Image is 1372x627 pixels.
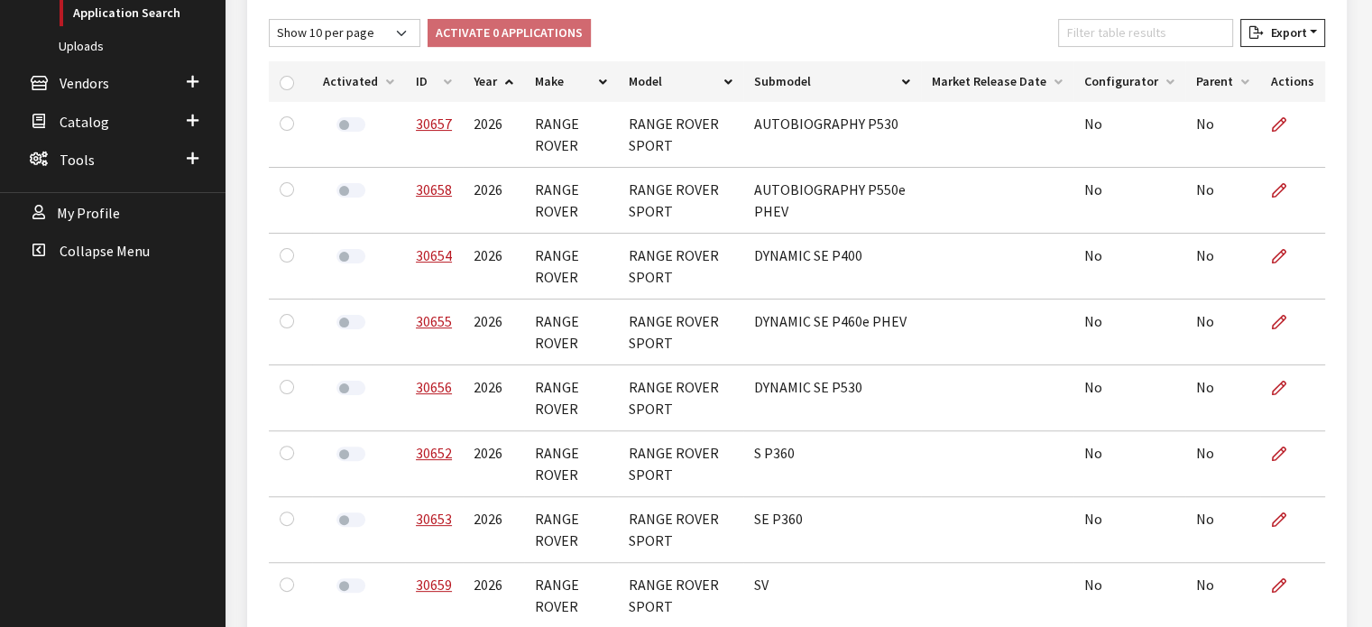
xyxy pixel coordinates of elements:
td: DYNAMIC SE P530 [743,365,921,431]
td: No [1185,431,1260,497]
th: Parent: activate to sort column ascending [1185,61,1260,102]
td: No [1185,365,1260,431]
a: 30652 [416,444,452,462]
a: 30654 [416,246,452,264]
a: 30657 [416,115,452,133]
td: DYNAMIC SE P460e PHEV [743,300,921,365]
a: Edit Application [1271,300,1302,345]
span: Collapse Menu [60,242,150,260]
td: 2026 [463,102,524,168]
label: Activate Application [336,447,365,461]
th: Year: activate to sort column ascending [463,61,524,102]
td: RANGE ROVER [524,102,618,168]
td: 2026 [463,234,524,300]
th: Actions [1260,61,1325,102]
label: Activate Application [336,249,365,263]
td: No [1185,497,1260,563]
td: 2026 [463,300,524,365]
label: Activate Application [336,512,365,527]
a: Edit Application [1271,168,1302,213]
td: No [1073,168,1185,234]
td: No [1185,234,1260,300]
td: AUTOBIOGRAPHY P550e PHEV [743,168,921,234]
span: Tools [60,151,95,169]
a: Edit Application [1271,431,1302,476]
span: Catalog [60,113,109,131]
td: RANGE ROVER SPORT [618,431,743,497]
a: 30659 [416,576,452,594]
a: 30653 [416,510,452,528]
td: No [1073,300,1185,365]
button: Export [1240,19,1325,47]
td: RANGE ROVER SPORT [618,365,743,431]
th: ID: activate to sort column ascending [405,61,463,102]
td: RANGE ROVER SPORT [618,497,743,563]
label: Activate Application [336,578,365,593]
label: Activate Application [336,183,365,198]
td: SE P360 [743,497,921,563]
label: Activate Application [336,117,365,132]
td: RANGE ROVER SPORT [618,168,743,234]
input: Filter table results [1058,19,1233,47]
th: Make: activate to sort column ascending [524,61,618,102]
span: Export [1263,24,1306,41]
td: RANGE ROVER [524,431,618,497]
label: Activate Application [336,315,365,329]
th: Configurator: activate to sort column ascending [1073,61,1185,102]
td: No [1185,168,1260,234]
td: No [1073,365,1185,431]
span: My Profile [57,204,120,222]
td: RANGE ROVER [524,365,618,431]
th: Market Release Date: activate to sort column ascending [921,61,1073,102]
td: DYNAMIC SE P400 [743,234,921,300]
label: Activate Application [336,381,365,395]
td: No [1073,497,1185,563]
td: No [1185,102,1260,168]
td: S P360 [743,431,921,497]
td: RANGE ROVER [524,300,618,365]
a: Edit Application [1271,563,1302,608]
th: Activated: activate to sort column ascending [312,61,405,102]
a: Edit Application [1271,365,1302,410]
a: 30655 [416,312,452,330]
td: No [1073,431,1185,497]
td: 2026 [463,497,524,563]
td: RANGE ROVER [524,234,618,300]
td: RANGE ROVER SPORT [618,234,743,300]
th: Submodel: activate to sort column ascending [743,61,921,102]
td: RANGE ROVER SPORT [618,102,743,168]
span: Vendors [60,75,109,93]
th: Model: activate to sort column ascending [618,61,743,102]
td: 2026 [463,168,524,234]
a: Edit Application [1271,102,1302,147]
td: No [1073,102,1185,168]
a: Edit Application [1271,234,1302,279]
a: 30658 [416,180,452,198]
td: No [1185,300,1260,365]
td: RANGE ROVER [524,497,618,563]
td: AUTOBIOGRAPHY P530 [743,102,921,168]
td: 2026 [463,365,524,431]
td: RANGE ROVER SPORT [618,300,743,365]
a: 30656 [416,378,452,396]
td: No [1073,234,1185,300]
td: 2026 [463,431,524,497]
td: RANGE ROVER [524,168,618,234]
a: Edit Application [1271,497,1302,542]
